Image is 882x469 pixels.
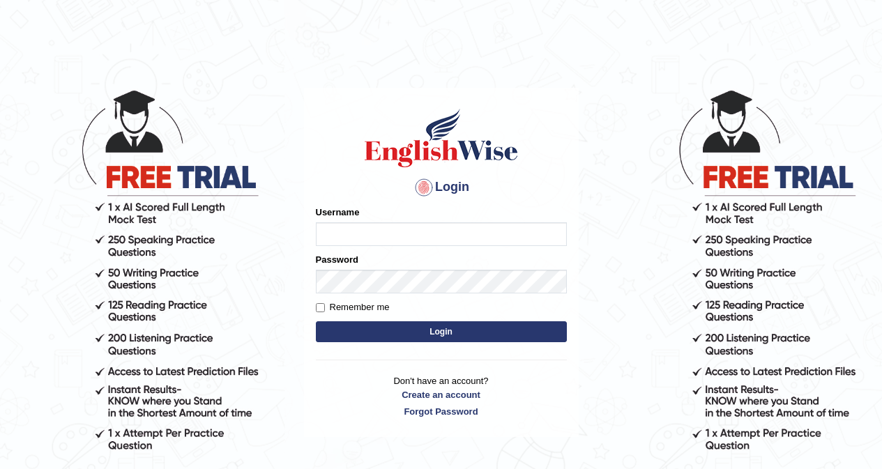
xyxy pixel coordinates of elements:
[316,388,567,401] a: Create an account
[316,405,567,418] a: Forgot Password
[316,374,567,417] p: Don't have an account?
[316,206,360,219] label: Username
[316,303,325,312] input: Remember me
[316,253,358,266] label: Password
[316,176,567,199] h4: Login
[316,321,567,342] button: Login
[316,300,390,314] label: Remember me
[362,107,521,169] img: Logo of English Wise sign in for intelligent practice with AI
